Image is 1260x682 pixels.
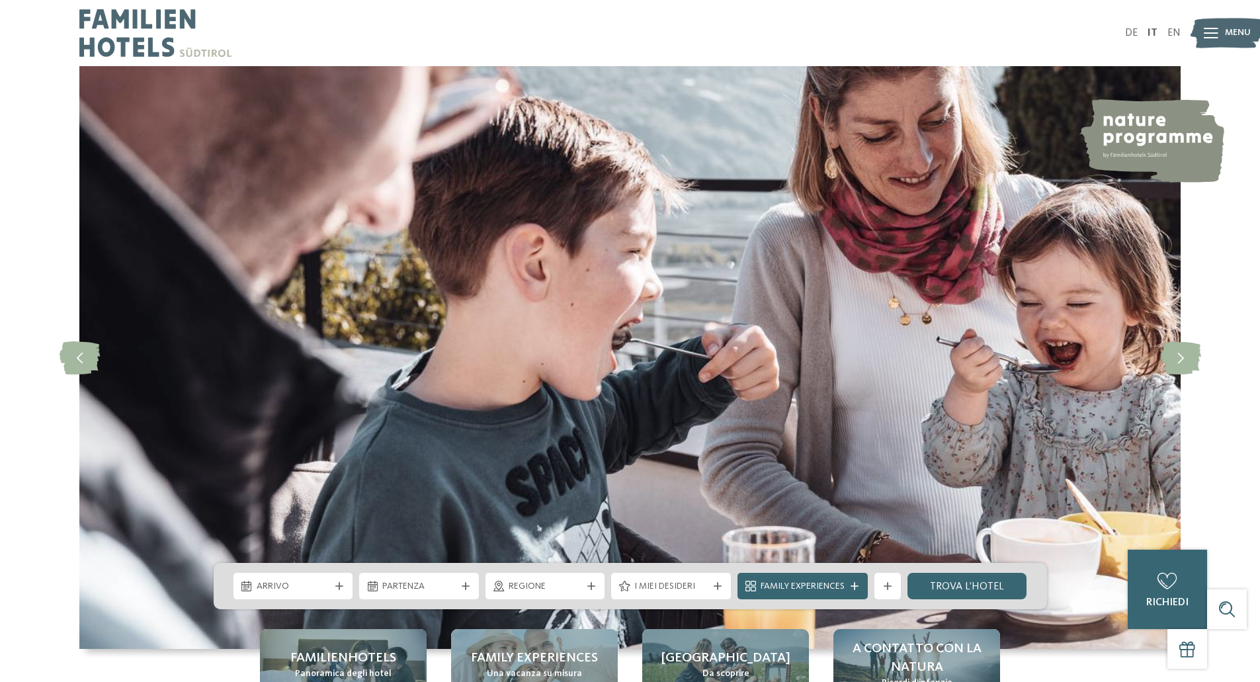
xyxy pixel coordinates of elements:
[661,649,790,667] span: [GEOGRAPHIC_DATA]
[1146,597,1189,608] span: richiedi
[509,580,582,593] span: Regione
[1125,28,1138,38] a: DE
[471,649,598,667] span: Family experiences
[257,580,330,593] span: Arrivo
[702,667,749,681] span: Da scoprire
[79,66,1181,649] img: Family hotel Alto Adige: the happy family places!
[487,667,582,681] span: Una vacanza su misura
[907,573,1027,599] a: trova l’hotel
[1167,28,1181,38] a: EN
[847,640,987,677] span: A contatto con la natura
[382,580,456,593] span: Partenza
[1128,550,1207,629] a: richiedi
[1079,99,1224,183] img: nature programme by Familienhotels Südtirol
[295,667,392,681] span: Panoramica degli hotel
[1148,28,1157,38] a: IT
[290,649,396,667] span: Familienhotels
[634,580,708,593] span: I miei desideri
[1225,26,1251,40] span: Menu
[761,580,845,593] span: Family Experiences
